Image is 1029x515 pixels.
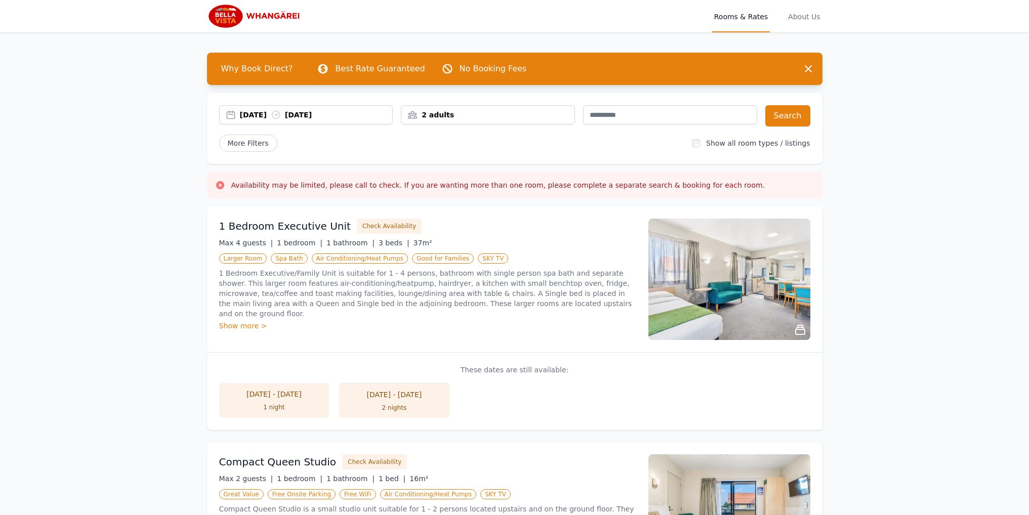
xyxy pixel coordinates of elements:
[219,268,636,319] p: 1 Bedroom Executive/Family Unit is suitable for 1 - 4 persons, bathroom with single person spa ba...
[229,389,319,399] div: [DATE] - [DATE]
[460,63,527,75] p: No Booking Fees
[326,239,375,247] span: 1 bathroom |
[414,239,432,247] span: 37m²
[277,475,322,483] span: 1 bedroom |
[480,489,511,499] span: SKY TV
[213,59,301,79] span: Why Book Direct?
[349,390,439,400] div: [DATE] - [DATE]
[219,239,273,247] span: Max 4 guests |
[207,4,304,28] img: Bella Vista Whangarei
[268,489,336,499] span: Free Onsite Parking
[706,139,810,147] label: Show all room types / listings
[312,253,408,264] span: Air Conditioning/Heat Pumps
[412,253,474,264] span: Good for Families
[219,321,636,331] div: Show more >
[219,219,351,233] h3: 1 Bedroom Executive Unit
[478,253,508,264] span: SKY TV
[229,403,319,411] div: 1 night
[240,110,393,120] div: [DATE] [DATE]
[277,239,322,247] span: 1 bedroom |
[219,135,277,152] span: More Filters
[357,219,422,234] button: Check Availability
[380,489,477,499] span: Air Conditioning/Heat Pumps
[765,105,810,126] button: Search
[219,455,337,469] h3: Compact Queen Studio
[219,365,810,375] p: These dates are still available:
[231,180,765,190] h3: Availability may be limited, please call to check. If you are wanting more than one room, please ...
[409,475,428,483] span: 16m²
[219,489,264,499] span: Great Value
[335,63,425,75] p: Best Rate Guaranteed
[349,404,439,412] div: 2 nights
[219,253,267,264] span: Larger Room
[401,110,574,120] div: 2 adults
[342,454,407,469] button: Check Availability
[326,475,375,483] span: 1 bathroom |
[340,489,376,499] span: Free WiFi
[219,475,273,483] span: Max 2 guests |
[379,475,405,483] span: 1 bed |
[379,239,409,247] span: 3 beds |
[271,253,307,264] span: Spa Bath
